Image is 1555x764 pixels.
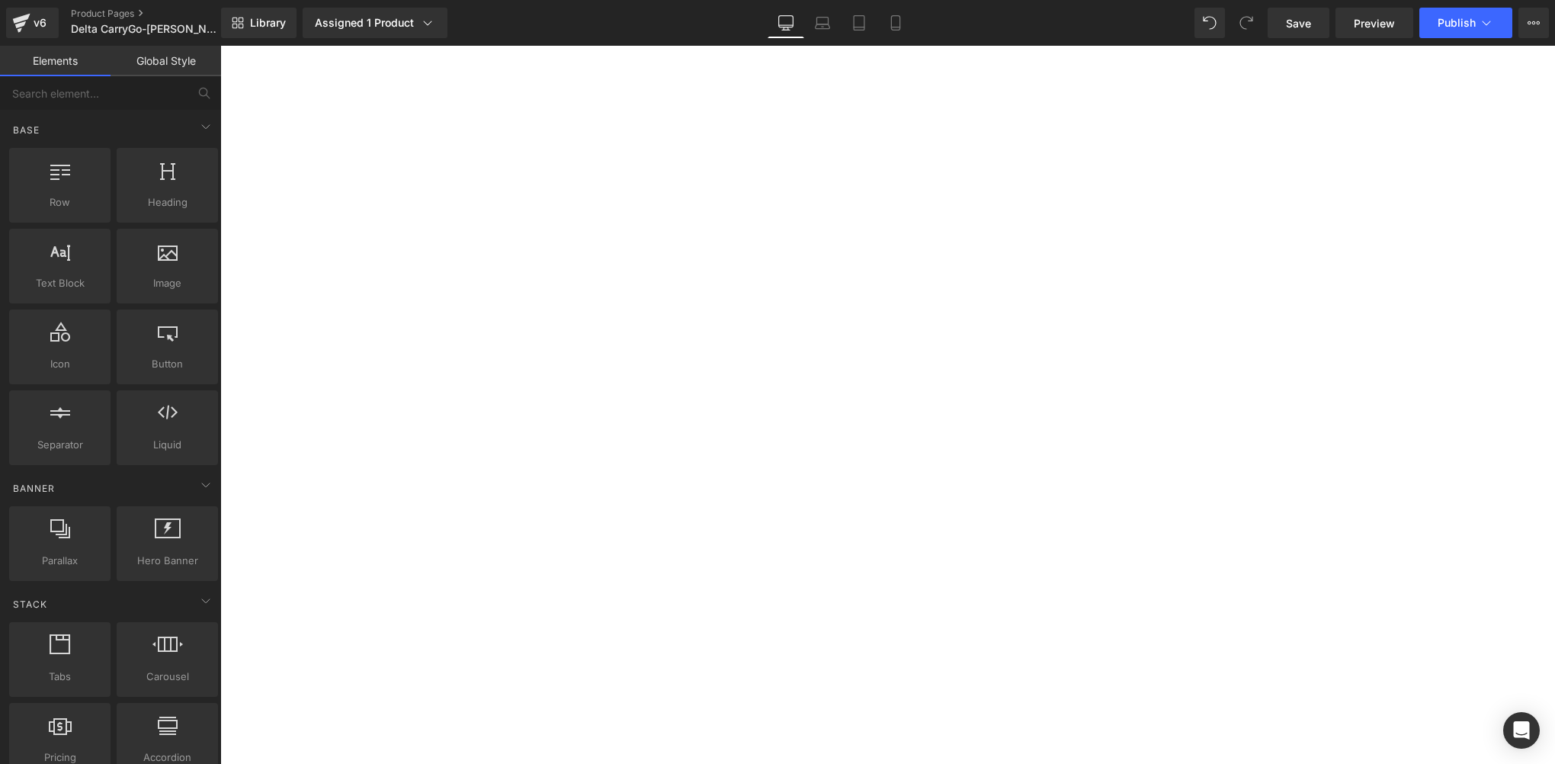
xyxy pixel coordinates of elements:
[221,8,297,38] a: New Library
[71,8,246,20] a: Product Pages
[768,8,804,38] a: Desktop
[1503,712,1540,749] div: Open Intercom Messenger
[841,8,877,38] a: Tablet
[14,356,106,372] span: Icon
[111,46,221,76] a: Global Style
[71,23,217,35] span: Delta CarryGo-[PERSON_NAME]
[315,15,435,30] div: Assigned 1 Product
[1518,8,1549,38] button: More
[121,669,213,685] span: Carousel
[1335,8,1413,38] a: Preview
[121,194,213,210] span: Heading
[14,669,106,685] span: Tabs
[877,8,914,38] a: Mobile
[1419,8,1512,38] button: Publish
[1286,15,1311,31] span: Save
[121,437,213,453] span: Liquid
[6,8,59,38] a: v6
[250,16,286,30] span: Library
[1438,17,1476,29] span: Publish
[30,13,50,33] div: v6
[121,275,213,291] span: Image
[1231,8,1262,38] button: Redo
[11,123,41,137] span: Base
[11,597,49,612] span: Stack
[14,194,106,210] span: Row
[1354,15,1395,31] span: Preview
[11,481,56,496] span: Banner
[121,356,213,372] span: Button
[14,437,106,453] span: Separator
[804,8,841,38] a: Laptop
[1194,8,1225,38] button: Undo
[121,553,213,569] span: Hero Banner
[14,553,106,569] span: Parallax
[14,275,106,291] span: Text Block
